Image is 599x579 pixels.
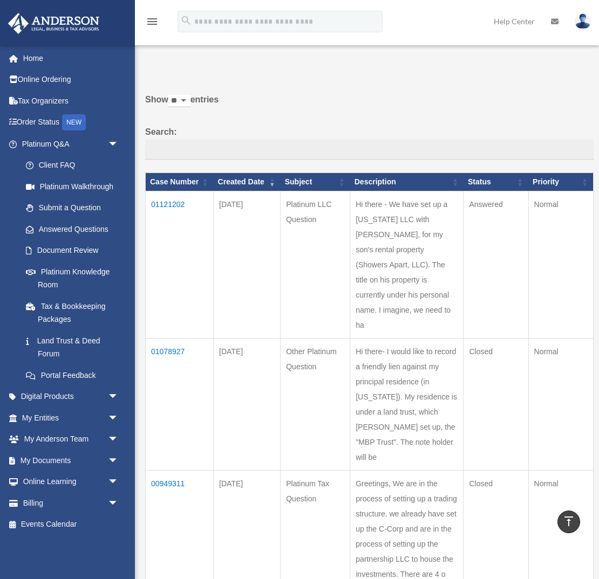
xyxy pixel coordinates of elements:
[8,429,135,450] a: My Anderson Teamarrow_drop_down
[15,176,130,197] a: Platinum Walkthrough
[528,339,593,471] td: Normal
[15,364,130,386] a: Portal Feedback
[15,197,130,219] a: Submit a Question
[108,407,130,429] span: arrow_drop_down
[8,47,135,69] a: Home
[214,191,281,339] td: [DATE]
[168,95,190,107] select: Showentries
[464,191,528,339] td: Answered
[108,450,130,472] span: arrow_drop_down
[146,191,214,339] td: 01121202
[108,386,130,408] span: arrow_drop_down
[464,173,528,191] th: Status: activate to sort column ascending
[108,471,130,493] span: arrow_drop_down
[145,140,594,160] input: Search:
[281,339,350,471] td: Other Platinum Question
[464,339,528,471] td: Closed
[350,339,464,471] td: Hi there- I would like to record a friendly lien against my principal residence (in [US_STATE]). ...
[528,191,593,339] td: Normal
[146,19,159,28] a: menu
[145,125,594,160] label: Search:
[15,295,130,330] a: Tax & Bookkeeping Packages
[108,133,130,155] span: arrow_drop_down
[15,330,130,364] a: Land Trust & Deed Forum
[15,261,130,295] a: Platinum Knowledge Room
[5,13,103,34] img: Anderson Advisors Platinum Portal
[15,218,124,240] a: Answered Questions
[8,450,135,471] a: My Documentsarrow_drop_down
[146,173,214,191] th: Case Number: activate to sort column ascending
[8,112,135,134] a: Order StatusNEW
[8,90,135,112] a: Tax Organizers
[146,339,214,471] td: 01078927
[145,92,594,118] label: Show entries
[180,15,192,26] i: search
[8,386,135,408] a: Digital Productsarrow_drop_down
[8,133,130,155] a: Platinum Q&Aarrow_drop_down
[15,240,130,261] a: Document Review
[350,173,464,191] th: Description: activate to sort column ascending
[281,173,350,191] th: Subject: activate to sort column ascending
[146,15,159,28] i: menu
[350,191,464,339] td: Hi there - We have set up a [US_STATE] LLC with [PERSON_NAME], for my son's rental property (Show...
[528,173,593,191] th: Priority: activate to sort column ascending
[8,492,135,514] a: Billingarrow_drop_down
[8,471,135,493] a: Online Learningarrow_drop_down
[575,13,591,29] img: User Pic
[281,191,350,339] td: Platinum LLC Question
[108,429,130,451] span: arrow_drop_down
[108,492,130,514] span: arrow_drop_down
[214,173,281,191] th: Created Date: activate to sort column ascending
[8,69,135,91] a: Online Ordering
[62,114,86,130] div: NEW
[8,407,135,429] a: My Entitiesarrow_drop_down
[8,514,135,535] a: Events Calendar
[557,511,580,533] a: vertical_align_top
[562,515,575,528] i: vertical_align_top
[15,155,130,176] a: Client FAQ
[214,339,281,471] td: [DATE]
